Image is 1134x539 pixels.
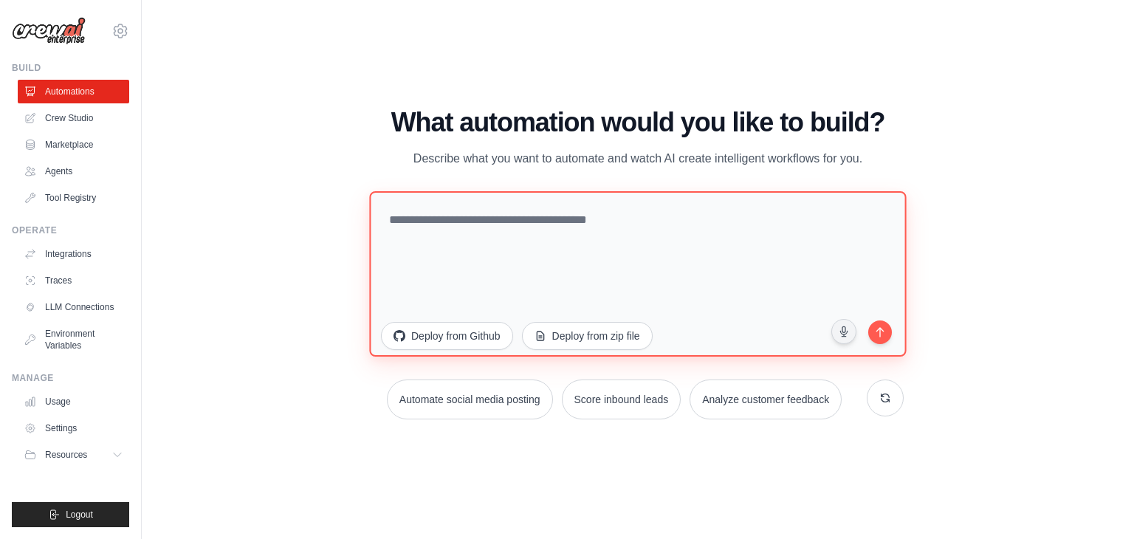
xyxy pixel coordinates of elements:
[390,149,886,168] p: Describe what you want to automate and watch AI create intelligent workflows for you.
[18,159,129,183] a: Agents
[18,443,129,467] button: Resources
[522,322,653,350] button: Deploy from zip file
[381,322,513,350] button: Deploy from Github
[18,106,129,130] a: Crew Studio
[12,17,86,45] img: Logo
[372,108,904,137] h1: What automation would you like to build?
[66,509,93,521] span: Logout
[18,390,129,413] a: Usage
[12,502,129,527] button: Logout
[18,242,129,266] a: Integrations
[12,62,129,74] div: Build
[12,372,129,384] div: Manage
[18,295,129,319] a: LLM Connections
[18,80,129,103] a: Automations
[562,380,681,419] button: Score inbound leads
[12,224,129,236] div: Operate
[690,380,842,419] button: Analyze customer feedback
[18,133,129,157] a: Marketplace
[387,380,553,419] button: Automate social media posting
[18,322,129,357] a: Environment Variables
[45,449,87,461] span: Resources
[18,269,129,292] a: Traces
[18,416,129,440] a: Settings
[18,186,129,210] a: Tool Registry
